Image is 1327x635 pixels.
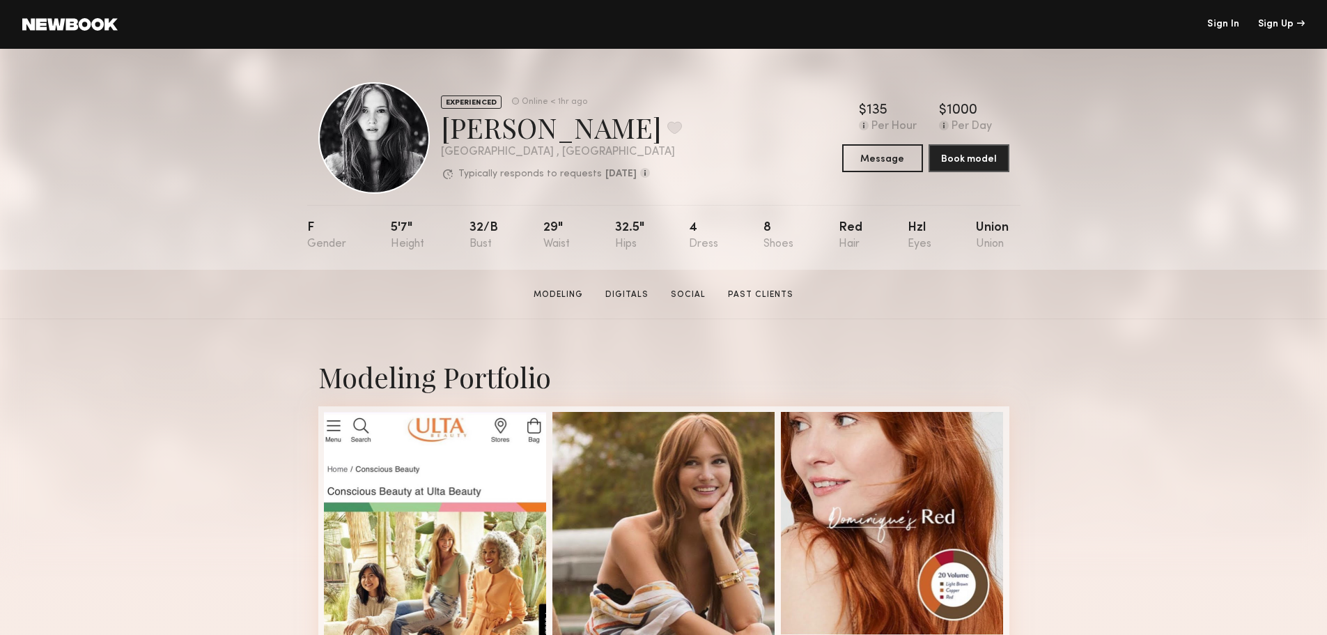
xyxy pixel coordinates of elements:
[307,222,346,250] div: F
[543,222,570,250] div: 29"
[1207,20,1239,29] a: Sign In
[391,222,424,250] div: 5'7"
[908,222,931,250] div: Hzl
[318,358,1009,395] div: Modeling Portfolio
[1258,20,1305,29] div: Sign Up
[470,222,498,250] div: 32/b
[722,289,799,301] a: Past Clients
[947,104,977,118] div: 1000
[528,289,589,301] a: Modeling
[867,104,887,118] div: 135
[952,121,992,133] div: Per Day
[441,95,502,109] div: EXPERIENCED
[441,109,682,146] div: [PERSON_NAME]
[939,104,947,118] div: $
[605,169,637,179] b: [DATE]
[859,104,867,118] div: $
[689,222,718,250] div: 4
[615,222,644,250] div: 32.5"
[458,169,602,179] p: Typically responds to requests
[871,121,917,133] div: Per Hour
[665,289,711,301] a: Social
[522,98,587,107] div: Online < 1hr ago
[600,289,654,301] a: Digitals
[839,222,862,250] div: Red
[763,222,793,250] div: 8
[929,144,1009,172] button: Book model
[441,146,682,158] div: [GEOGRAPHIC_DATA] , [GEOGRAPHIC_DATA]
[842,144,923,172] button: Message
[976,222,1009,250] div: Union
